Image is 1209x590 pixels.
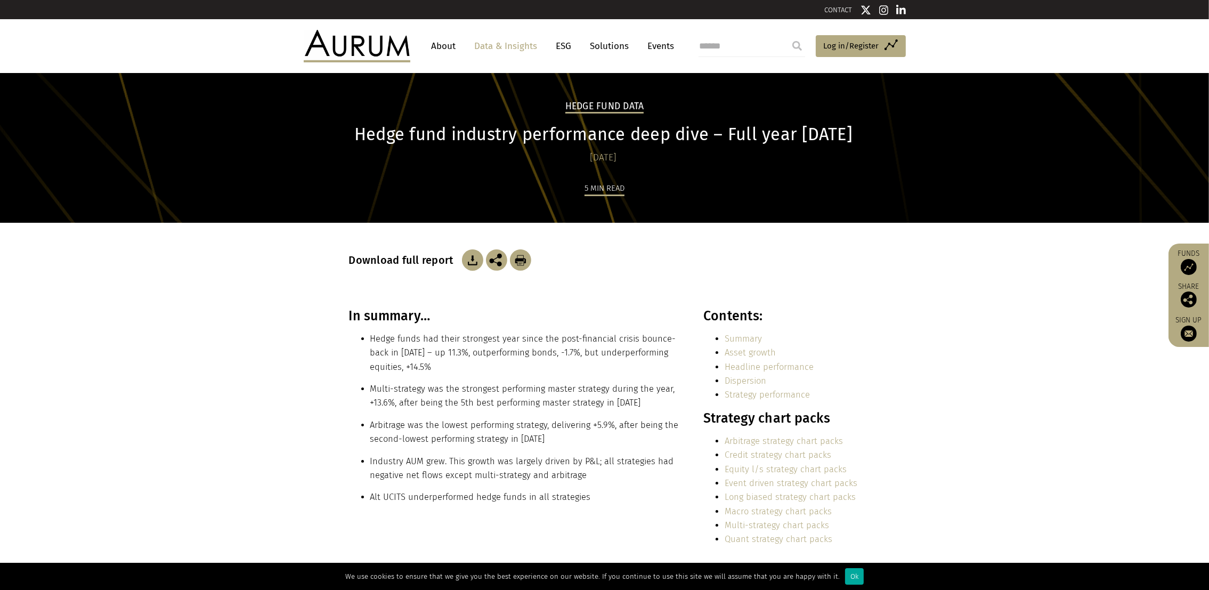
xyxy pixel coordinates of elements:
[725,464,847,474] a: Equity l/s strategy chart packs
[1174,283,1204,308] div: Share
[725,450,831,460] a: Credit strategy chart packs
[816,35,906,58] a: Log in/Register
[370,382,680,410] li: Multi-strategy was the strongest performing master strategy during the year, +13.6%, after being ...
[370,332,680,374] li: Hedge funds had their strongest year since the post-financial crisis bounce-back in [DATE] – up 1...
[426,36,461,56] a: About
[370,455,680,483] li: Industry AUM grew. This growth was largely driven by P&L; all strategies had negative net flows e...
[469,36,543,56] a: Data & Insights
[1181,326,1197,342] img: Sign up to our newsletter
[703,308,857,324] h3: Contents:
[462,249,483,271] img: Download Article
[725,390,810,400] a: Strategy performance
[551,36,577,56] a: ESG
[786,35,808,56] input: Submit
[643,36,675,56] a: Events
[349,150,858,165] div: [DATE]
[725,478,857,488] a: Event driven strategy chart packs
[486,249,507,271] img: Share this post
[824,39,879,52] span: Log in/Register
[585,182,624,196] div: 5 min read
[725,492,856,502] a: Long biased strategy chart packs
[703,410,857,426] h3: Strategy chart packs
[370,418,680,447] li: Arbitrage was the lowest performing strategy, delivering +5.9%, after being the second-lowest per...
[370,490,680,504] li: Alt UCITS underperformed hedge funds in all strategies
[1181,292,1197,308] img: Share this post
[725,376,766,386] a: Dispersion
[845,568,864,585] div: Ok
[1174,249,1204,275] a: Funds
[349,124,858,145] h1: Hedge fund industry performance deep dive – Full year [DATE]
[861,5,871,15] img: Twitter icon
[585,36,635,56] a: Solutions
[725,334,762,344] a: Summary
[510,249,531,271] img: Download Article
[725,506,832,516] a: Macro strategy chart packs
[725,436,843,446] a: Arbitrage strategy chart packs
[896,5,906,15] img: Linkedin icon
[725,362,814,372] a: Headline performance
[725,534,832,544] a: Quant strategy chart packs
[304,30,410,62] img: Aurum
[1174,316,1204,342] a: Sign up
[349,254,459,266] h3: Download full report
[725,347,776,358] a: Asset growth
[725,520,829,530] a: Multi-strategy chart packs
[1181,259,1197,275] img: Access Funds
[565,101,644,114] h2: Hedge Fund Data
[825,6,853,14] a: CONTACT
[879,5,889,15] img: Instagram icon
[349,308,680,324] h3: In summary…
